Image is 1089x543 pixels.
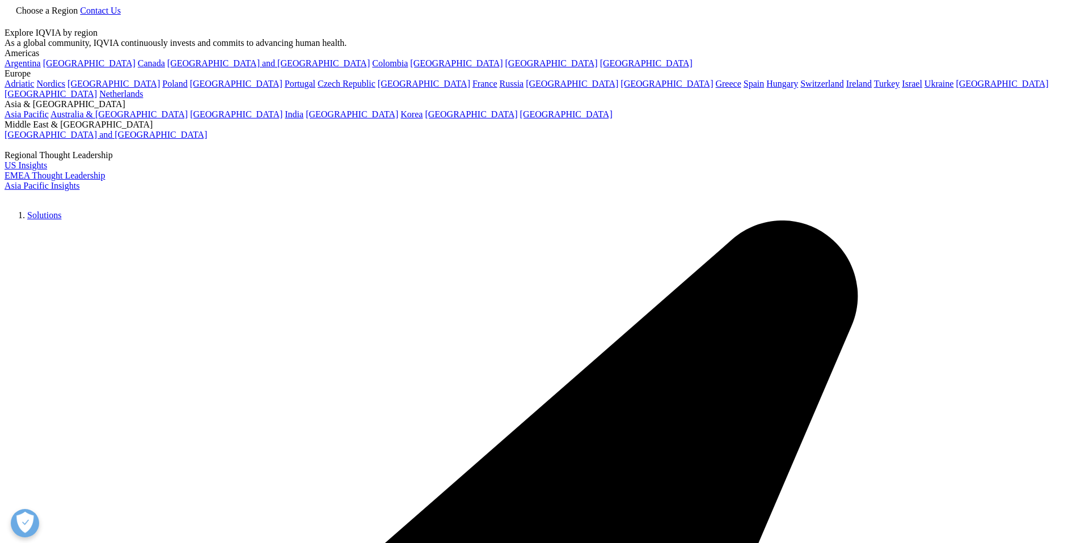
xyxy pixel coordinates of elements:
[5,160,47,170] a: US Insights
[766,79,798,88] a: Hungary
[410,58,503,68] a: [GEOGRAPHIC_DATA]
[138,58,165,68] a: Canada
[520,109,613,119] a: [GEOGRAPHIC_DATA]
[715,79,741,88] a: Greece
[50,109,188,119] a: Australia & [GEOGRAPHIC_DATA]
[5,99,1084,109] div: Asia & [GEOGRAPHIC_DATA]
[425,109,517,119] a: [GEOGRAPHIC_DATA]
[285,79,315,88] a: Portugal
[600,58,693,68] a: [GEOGRAPHIC_DATA]
[11,509,39,537] button: Open Preferences
[306,109,398,119] a: [GEOGRAPHIC_DATA]
[505,58,598,68] a: [GEOGRAPHIC_DATA]
[800,79,843,88] a: Switzerland
[43,58,136,68] a: [GEOGRAPHIC_DATA]
[16,6,78,15] span: Choose a Region
[80,6,121,15] a: Contact Us
[956,79,1048,88] a: [GEOGRAPHIC_DATA]
[5,130,207,139] a: [GEOGRAPHIC_DATA] and [GEOGRAPHIC_DATA]
[5,69,1084,79] div: Europe
[99,89,143,99] a: Netherlands
[5,28,1084,38] div: Explore IQVIA by region
[5,48,1084,58] div: Americas
[190,79,282,88] a: [GEOGRAPHIC_DATA]
[318,79,375,88] a: Czech Republic
[874,79,900,88] a: Turkey
[5,79,34,88] a: Adriatic
[5,38,1084,48] div: As a global community, IQVIA continuously invests and commits to advancing human health.
[846,79,872,88] a: Ireland
[526,79,618,88] a: [GEOGRAPHIC_DATA]
[167,58,370,68] a: [GEOGRAPHIC_DATA] and [GEOGRAPHIC_DATA]
[5,109,49,119] a: Asia Pacific
[378,79,470,88] a: [GEOGRAPHIC_DATA]
[744,79,764,88] a: Spain
[621,79,713,88] a: [GEOGRAPHIC_DATA]
[27,210,61,220] a: Solutions
[500,79,524,88] a: Russia
[190,109,282,119] a: [GEOGRAPHIC_DATA]
[5,171,105,180] a: EMEA Thought Leadership
[285,109,303,119] a: India
[5,150,1084,160] div: Regional Thought Leadership
[925,79,954,88] a: Ukraine
[162,79,187,88] a: Poland
[5,58,41,68] a: Argentina
[372,58,408,68] a: Colombia
[67,79,160,88] a: [GEOGRAPHIC_DATA]
[5,181,79,190] a: Asia Pacific Insights
[5,89,97,99] a: [GEOGRAPHIC_DATA]
[36,79,65,88] a: Nordics
[902,79,922,88] a: Israel
[5,120,1084,130] div: Middle East & [GEOGRAPHIC_DATA]
[472,79,497,88] a: France
[400,109,423,119] a: Korea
